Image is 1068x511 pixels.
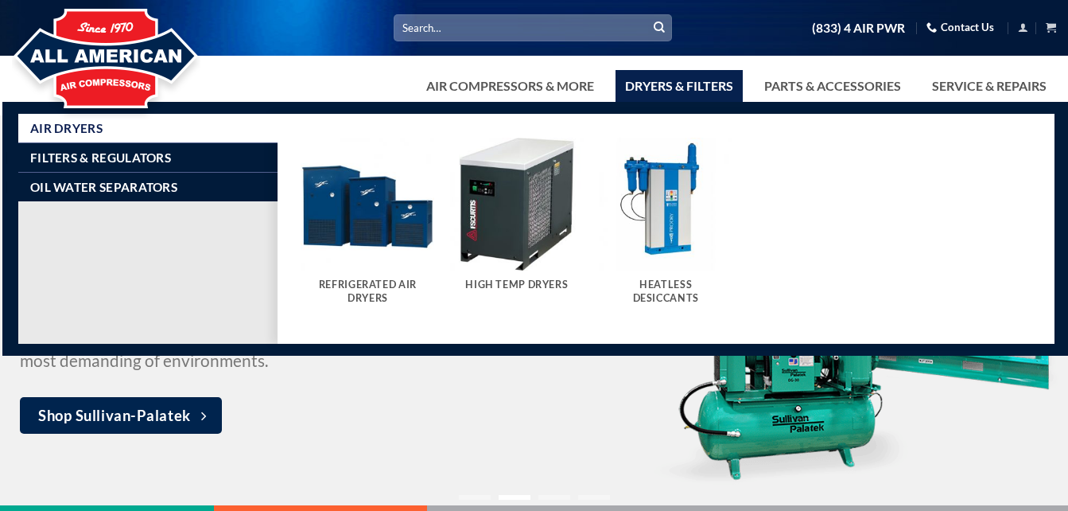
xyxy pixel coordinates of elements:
a: Visit product category Heatless Desiccants [599,138,732,321]
img: Heatless Desiccants [599,138,732,271]
a: Visit product category Refrigerated Air Dryers [301,138,434,321]
img: Refrigerated Air Dryers [301,138,434,271]
span: Oil Water Separators [30,181,177,193]
a: Air Compressors & More [417,70,604,102]
h5: High Temp Dryers [458,279,576,291]
li: Page dot 1 [459,495,491,500]
a: Contact Us [926,15,994,40]
input: Search… [394,14,672,41]
a: Visit product category High Temp Dryers [450,138,584,307]
span: Shop Sullivan-Palatek [38,404,191,427]
h5: Heatless Desiccants [607,279,724,305]
li: Page dot 3 [538,495,570,500]
a: Dryers & Filters [616,70,743,102]
a: Service & Repairs [922,70,1056,102]
span: Filters & Regulators [30,151,171,164]
button: Submit [647,16,671,40]
a: Parts & Accessories [755,70,911,102]
li: Page dot 4 [578,495,610,500]
span: Air Dryers [30,122,103,135]
a: Login [1018,18,1028,37]
a: Shop Sullivan-Palatek [20,397,222,434]
a: (833) 4 AIR PWR [812,14,905,42]
img: High Temp Dryers [450,138,584,271]
li: Page dot 2 [499,495,530,500]
h5: Refrigerated Air Dryers [309,279,426,305]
